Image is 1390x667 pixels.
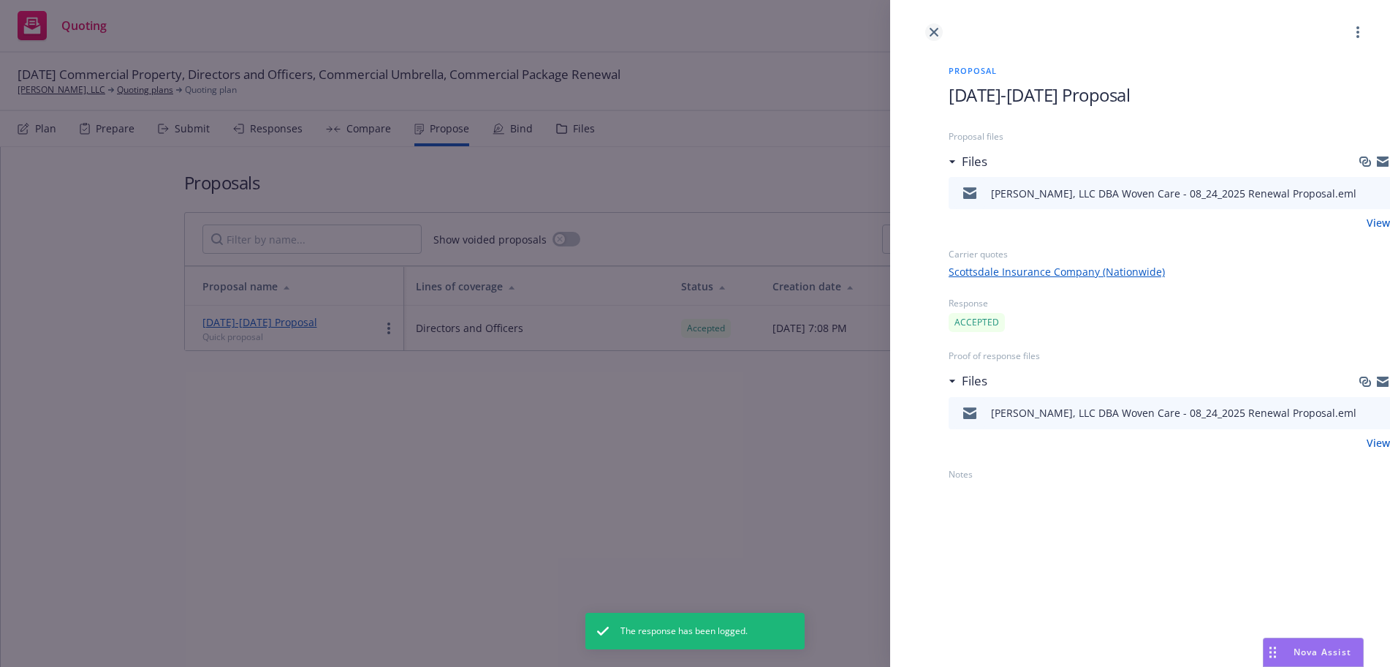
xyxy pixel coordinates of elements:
span: Nova Assist [1294,646,1351,658]
div: [PERSON_NAME], LLC DBA Woven Care - 08_24_2025 Renewal Proposal.eml [991,186,1356,201]
h1: [DATE]-[DATE] Proposal [949,83,1332,107]
span: The response has been logged. [620,625,748,638]
div: Files [949,152,987,171]
button: download file [1362,404,1374,422]
h3: Files [962,152,987,171]
span: ACCEPTED [954,316,999,329]
a: more [1349,23,1367,41]
button: download file [1362,184,1374,202]
div: Drag to move [1264,638,1282,666]
span: Proposal [949,64,1332,77]
button: Nova Assist [1263,638,1364,667]
div: Files [949,372,987,391]
div: [PERSON_NAME], LLC DBA Woven Care - 08_24_2025 Renewal Proposal.eml [991,405,1356,421]
h3: Files [962,372,987,391]
a: close [925,23,943,41]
